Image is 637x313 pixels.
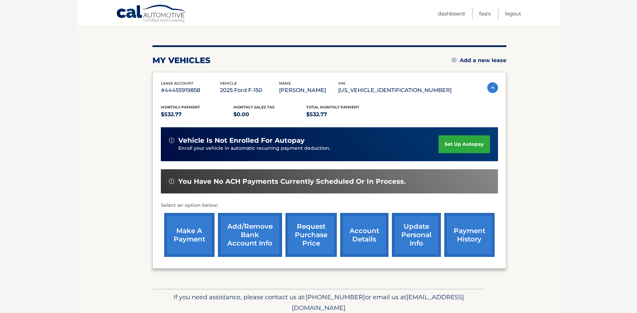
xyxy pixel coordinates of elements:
[152,55,211,65] h2: my vehicles
[340,213,389,257] a: account details
[279,81,291,86] span: name
[439,135,490,153] a: set up autopay
[452,58,456,62] img: add.svg
[438,8,465,19] a: Dashboard
[392,213,441,257] a: update personal info
[218,213,282,257] a: Add/Remove bank account info
[479,8,491,19] a: FAQ's
[161,81,193,86] span: lease account
[338,86,452,95] p: [US_VEHICLE_IDENTIFICATION_NUMBER]
[285,213,337,257] a: request purchase price
[116,4,187,24] a: Cal Automotive
[161,86,220,95] p: #44455919858
[169,179,174,184] img: alert-white.svg
[233,105,275,109] span: Monthly sales Tax
[220,81,237,86] span: vehicle
[178,136,305,145] span: vehicle is not enrolled for autopay
[161,202,498,210] p: Select an option below:
[233,110,306,119] p: $0.00
[306,105,359,109] span: Total Monthly Payment
[279,86,338,95] p: [PERSON_NAME]
[220,86,279,95] p: 2025 Ford F-150
[505,8,521,19] a: Logout
[178,145,439,152] p: Enroll your vehicle in automatic recurring payment deduction.
[487,82,498,93] img: accordion-active.svg
[338,81,345,86] span: vin
[164,213,215,257] a: make a payment
[306,293,365,301] span: [PHONE_NUMBER]
[292,293,464,312] span: [EMAIL_ADDRESS][DOMAIN_NAME]
[306,110,379,119] p: $532.77
[169,138,174,143] img: alert-white.svg
[452,57,506,64] a: Add a new lease
[444,213,495,257] a: payment history
[161,105,200,109] span: Monthly Payment
[178,177,406,186] span: You have no ACH payments currently scheduled or in process.
[161,110,234,119] p: $532.77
